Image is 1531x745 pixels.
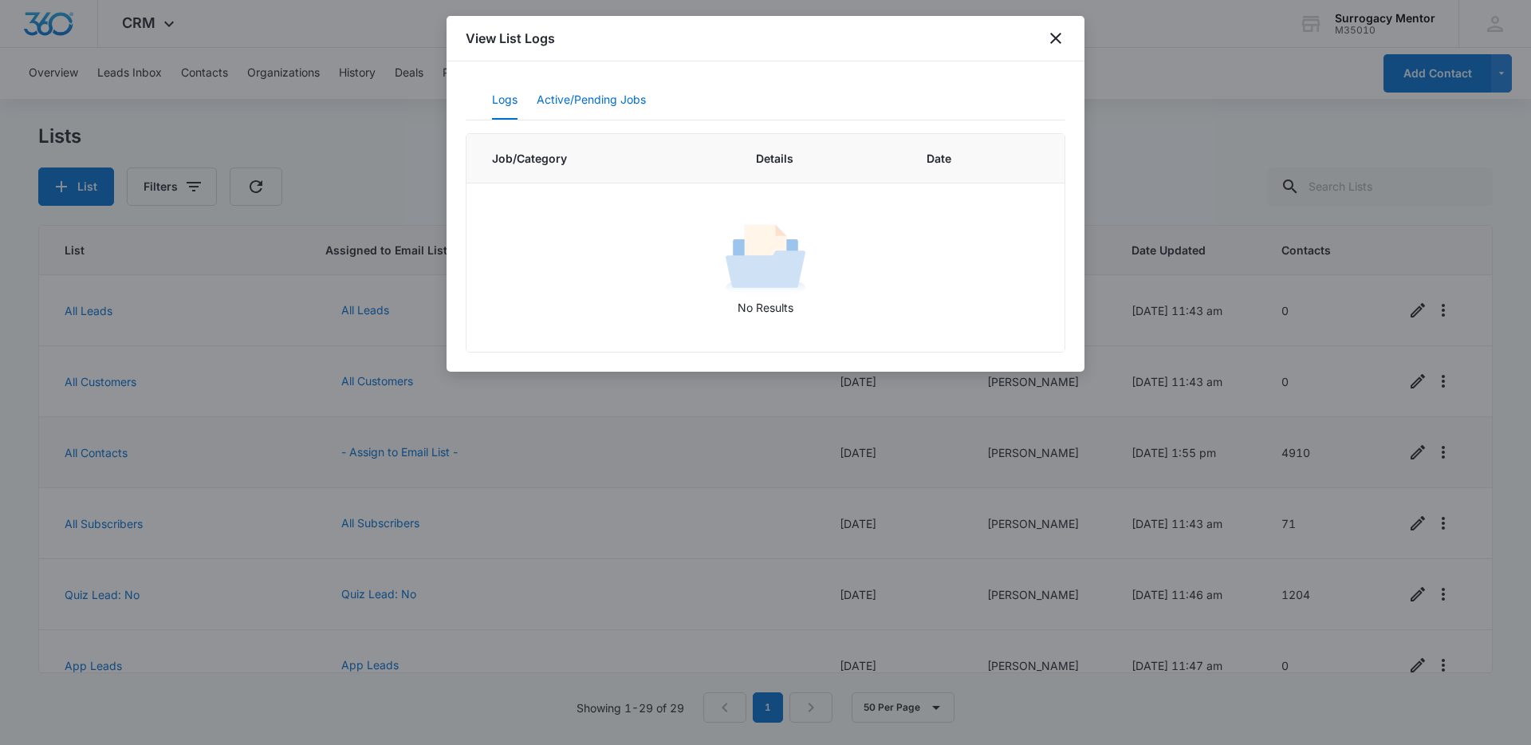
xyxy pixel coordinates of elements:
[756,150,889,167] span: Details
[492,150,718,167] span: Job/Category
[467,299,1064,316] p: No Results
[927,150,1039,167] span: Date
[537,81,646,120] button: Active/Pending Jobs
[1046,29,1065,48] button: close
[726,219,805,299] img: No Results
[492,81,518,120] button: Logs
[466,29,555,48] h1: View List Logs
